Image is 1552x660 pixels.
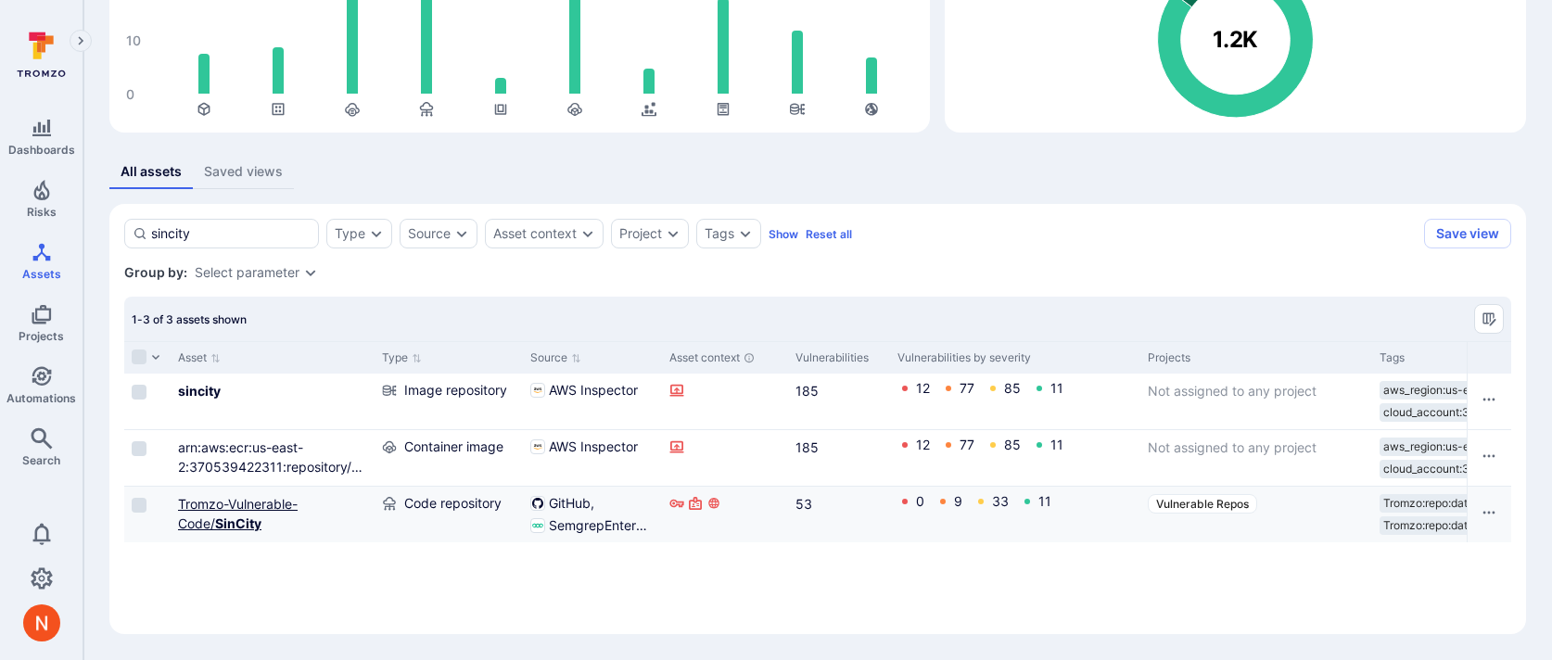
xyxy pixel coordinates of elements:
[195,265,318,280] div: grouping parameters
[1140,374,1372,429] div: Cell for Projects
[124,374,171,429] div: Cell for selection
[22,453,60,467] span: Search
[788,374,890,429] div: Cell for Vulnerabilities
[960,380,974,396] a: 77
[1474,304,1504,334] div: Manage columns
[530,350,581,365] button: Sort by Source
[744,352,755,363] div: Automatically discovered context associated with the asset
[493,226,577,241] button: Asset context
[1380,403,1532,422] div: cloud_account:370539422311
[890,487,1140,542] div: Cell for Vulnerabilities by severity
[1140,430,1372,486] div: Cell for Projects
[404,494,502,513] span: Code repository
[408,226,451,241] button: Source
[195,265,299,280] button: Select parameter
[662,374,788,429] div: Cell for Asset context
[1050,380,1063,396] a: 11
[19,329,64,343] span: Projects
[669,349,781,366] div: Asset context
[619,226,662,241] button: Project
[549,516,655,535] span: SemgrepEnterprise
[8,143,75,157] span: Dashboards
[1380,381,1516,400] div: aws_region:us-east-2
[375,430,523,486] div: Cell for Type
[1383,496,1503,511] span: Tromzo:repo:data:cre …
[171,487,375,542] div: Cell for Asset
[204,162,283,181] div: Saved views
[124,487,171,542] div: Cell for selection
[1474,385,1504,414] button: Row actions menu
[890,430,1140,486] div: Cell for Vulnerabilities by severity
[1474,441,1504,471] button: Row actions menu
[738,226,753,241] button: Expand dropdown
[1467,430,1511,486] div: Cell for
[795,496,812,512] a: 53
[178,350,221,365] button: Sort by Asset
[1038,493,1051,509] a: 11
[1148,383,1317,399] span: Not assigned to any project
[74,33,87,49] i: Expand navigation menu
[454,226,469,241] button: Expand dropdown
[666,226,681,241] button: Expand dropdown
[795,349,883,366] div: Vulnerabilities
[1380,516,1517,535] div: Tromzo:repo:data:pii (BETA)
[916,493,924,509] a: 0
[124,263,187,282] span: Group by:
[788,430,890,486] div: Cell for Vulnerabilities
[662,430,788,486] div: Cell for Asset context
[109,155,1526,189] div: assets tabs
[335,226,365,241] button: Type
[769,227,798,241] button: Show
[1004,380,1021,396] a: 85
[375,374,523,429] div: Cell for Type
[382,350,422,365] button: Sort by Type
[897,349,1133,366] div: Vulnerabilities by severity
[178,383,221,399] a: sincity
[369,226,384,241] button: Expand dropdown
[916,437,930,452] a: 12
[1474,498,1504,527] button: Row actions menu
[788,487,890,542] div: Cell for Vulnerabilities
[1424,219,1511,248] button: Save view
[132,385,146,400] span: Select row
[916,380,930,396] a: 12
[1156,497,1249,511] span: Vulnerable Repos
[1050,437,1063,452] a: 11
[1380,494,1521,513] div: Tromzo:repo:data:credential (BETA)
[171,430,375,486] div: Cell for Asset
[1383,439,1497,454] span: aws_region:us-east-2
[23,604,60,641] img: ACg8ocIprwjrgDQnDsNSk9Ghn5p5-B8DpAKWoJ5Gi9syOE4K59tr4Q=s96-c
[992,493,1009,509] a: 33
[1467,374,1511,429] div: Cell for
[126,32,141,48] text: 10
[151,224,311,243] input: Search asset
[1467,487,1511,542] div: Cell for
[124,430,171,486] div: Cell for selection
[549,438,638,456] span: AWS Inspector
[1383,405,1513,420] span: cloud_account:370539 …
[404,438,503,456] span: Container image
[215,515,261,531] b: SinCity
[6,391,76,405] span: Automations
[1148,494,1257,514] a: Vulnerable Repos
[375,487,523,542] div: Cell for Type
[126,86,134,102] text: 0
[1004,437,1021,452] a: 85
[27,205,57,219] span: Risks
[303,265,318,280] button: Expand dropdown
[954,493,962,509] a: 9
[404,381,507,400] span: Image repository
[132,441,146,456] span: Select row
[1212,27,1258,54] text: 1.2K
[1383,383,1497,398] span: aws_region:us-east-2
[132,498,146,513] span: Select row
[549,494,594,513] span: GitHub
[705,226,734,241] button: Tags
